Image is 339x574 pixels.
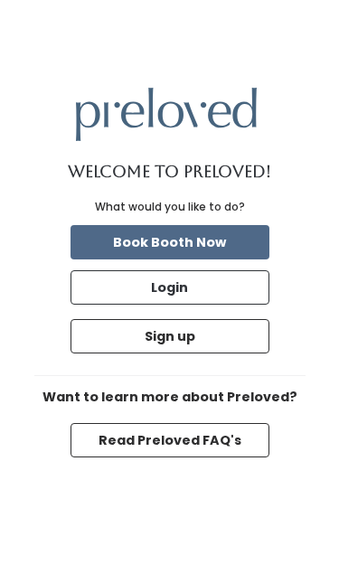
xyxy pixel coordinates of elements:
button: Login [71,270,269,305]
h1: Welcome to Preloved! [68,163,271,181]
h6: Want to learn more about Preloved? [34,391,306,405]
div: What would you like to do? [95,199,245,215]
button: Book Booth Now [71,225,269,259]
a: Login [67,267,273,308]
button: Read Preloved FAQ's [71,423,269,457]
button: Sign up [71,319,269,353]
img: preloved logo [76,88,257,141]
a: Sign up [67,315,273,357]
